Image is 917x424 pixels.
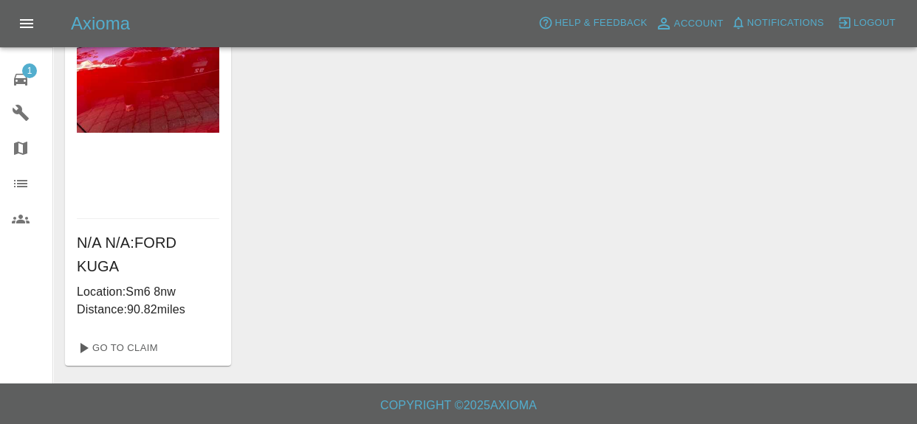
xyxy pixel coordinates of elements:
[651,12,727,35] a: Account
[77,231,219,278] h6: N/A N/A : FORD KUGA
[554,15,647,32] span: Help & Feedback
[77,301,219,319] p: Distance: 90.82 miles
[854,15,896,32] span: Logout
[747,15,824,32] span: Notifications
[12,395,905,416] h6: Copyright © 2025 Axioma
[674,15,724,32] span: Account
[71,12,130,35] h5: Axioma
[22,63,37,78] span: 1
[77,283,219,301] p: Location: Sm6 8nw
[834,12,899,35] button: Logout
[71,336,162,360] a: Go To Claim
[535,12,650,35] button: Help & Feedback
[9,6,44,41] button: Open drawer
[727,12,828,35] button: Notifications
